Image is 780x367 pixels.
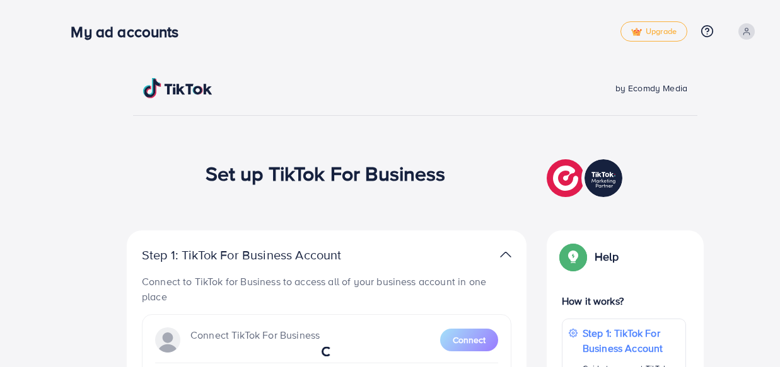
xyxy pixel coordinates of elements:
[620,21,687,42] a: tickUpgrade
[500,246,511,264] img: TikTok partner
[562,246,585,268] img: Popup guide
[562,293,686,308] p: How it works?
[631,28,642,37] img: tick
[143,78,212,98] img: TikTok
[615,82,687,94] span: by Ecomdy Media
[631,27,677,37] span: Upgrade
[547,156,626,200] img: TikTok partner
[206,161,446,185] h1: Set up TikTok For Business
[595,249,619,264] p: Help
[142,247,381,263] p: Step 1: TikTok For Business Account
[71,23,189,41] h3: My ad accounts
[583,325,679,356] p: Step 1: TikTok For Business Account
